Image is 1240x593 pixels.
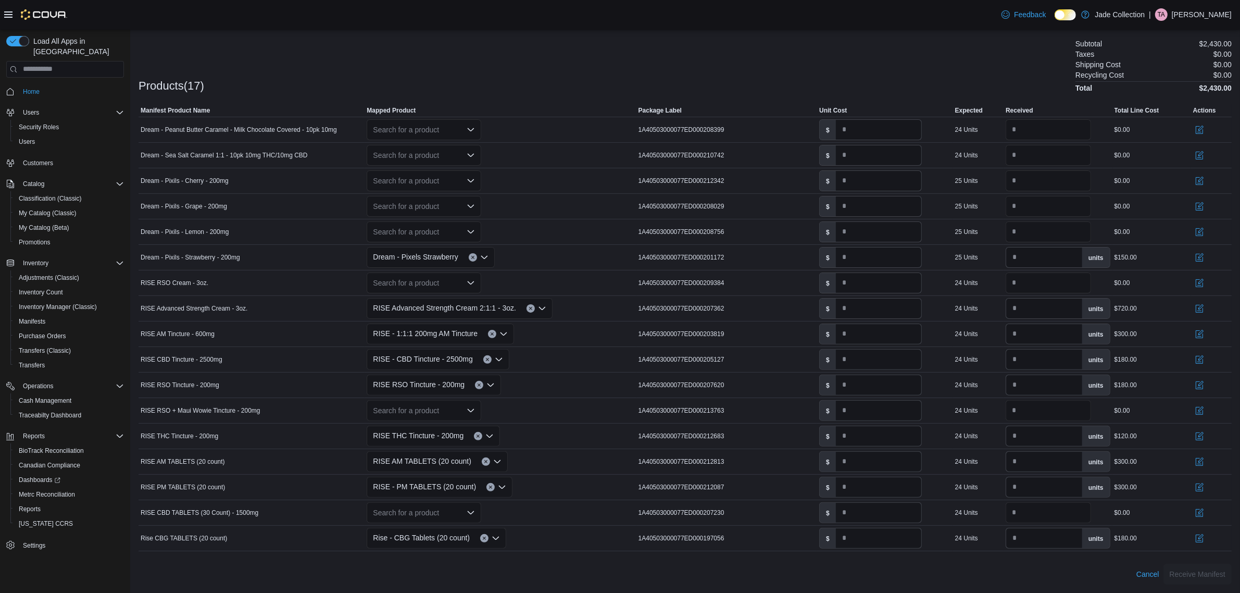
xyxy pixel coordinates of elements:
label: $ [820,171,836,191]
button: Receive Manifest [1163,564,1232,585]
span: Received [1006,106,1033,115]
a: Settings [19,539,49,552]
h3: Products(17) [139,80,204,92]
div: 24 Units [955,509,978,517]
a: Feedback [997,4,1050,25]
label: $ [820,273,836,293]
div: $120.00 [1114,432,1137,440]
span: RISE PM TABLETS (20 count) [141,483,225,491]
span: Canadian Compliance [15,459,124,472]
button: Settings [2,537,128,552]
div: $0.00 [1114,279,1130,287]
h4: Total [1075,84,1092,92]
button: Open list of options [467,228,475,236]
button: Catalog [2,177,128,191]
span: Users [15,135,124,148]
div: 25 Units [955,202,978,211]
img: Cova [21,9,67,20]
button: Purchase Orders [10,329,128,343]
label: $ [820,248,836,267]
div: 24 Units [955,458,978,466]
span: Reports [15,503,124,515]
span: Customers [23,159,53,167]
span: Classification (Classic) [19,194,82,203]
label: $ [820,299,836,318]
a: My Catalog (Classic) [15,207,81,219]
a: BioTrack Reconciliation [15,444,88,457]
span: 1A40503000077ED000212813 [638,458,724,466]
button: Clear input [482,458,490,466]
span: RISE Advanced Strength Cream 2:1:1 - 3oz. [373,302,516,314]
button: Clear input [474,432,482,440]
label: $ [820,375,836,395]
button: Open list of options [480,253,489,262]
h6: Subtotal [1075,40,1102,48]
button: Open list of options [538,304,546,313]
a: Inventory Count [15,286,67,299]
div: $0.00 [1114,228,1130,236]
span: Rise CBG TABLETS (20 count) [141,534,227,542]
label: $ [820,477,836,497]
a: [US_STATE] CCRS [15,517,77,530]
span: 1A40503000077ED000210742 [638,151,724,159]
span: RISE AM TABLETS (20 count) [373,455,471,467]
div: $0.00 [1114,126,1130,134]
span: Transfers [19,361,45,369]
span: 1A40503000077ED000212683 [638,432,724,440]
div: 24 Units [955,279,978,287]
span: 1A40503000077ED000207362 [638,304,724,313]
label: units [1082,299,1110,318]
button: Traceabilty Dashboard [10,408,128,423]
button: Classification (Classic) [10,191,128,206]
div: $300.00 [1114,458,1137,466]
div: $0.00 [1114,177,1130,185]
button: Open list of options [486,381,495,389]
span: Traceabilty Dashboard [19,411,81,419]
button: Clear input [486,483,495,491]
button: Users [10,134,128,149]
div: 25 Units [955,253,978,262]
a: Users [15,135,39,148]
span: 1A40503000077ED000212342 [638,177,724,185]
span: Traceabilty Dashboard [15,409,124,422]
button: Open list of options [499,330,508,338]
div: $0.00 [1114,151,1130,159]
label: units [1082,350,1110,369]
span: Security Roles [15,121,124,133]
span: Dream - Pixils - Strawberry - 200mg [141,253,240,262]
span: 1A40503000077ED000203819 [638,330,724,338]
span: 1A40503000077ED000209384 [638,279,724,287]
div: 24 Units [955,304,978,313]
span: BioTrack Reconciliation [19,447,84,455]
button: Operations [2,379,128,393]
span: Manifest Product Name [141,106,210,115]
div: 24 Units [955,483,978,491]
span: 1A40503000077ED000201172 [638,253,724,262]
button: Metrc Reconciliation [10,487,128,502]
button: Clear input [483,355,492,364]
span: RISE AM TABLETS (20 count) [141,458,225,466]
input: Dark Mode [1055,9,1076,20]
div: 24 Units [955,355,978,364]
span: Inventory Manager (Classic) [15,301,124,313]
span: Adjustments (Classic) [19,274,79,282]
span: Home [19,85,124,98]
span: Canadian Compliance [19,461,80,470]
div: $720.00 [1114,304,1137,313]
button: Open list of options [467,177,475,185]
a: Reports [15,503,45,515]
span: Total Line Cost [1114,106,1159,115]
div: $0.00 [1114,202,1130,211]
span: 1A40503000077ED000212087 [638,483,724,491]
span: Catalog [23,180,44,188]
span: Dream - Pixels Strawberry [373,251,458,263]
span: Purchase Orders [15,330,124,342]
span: Mapped Product [367,106,416,115]
label: $ [820,528,836,548]
button: Transfers (Classic) [10,343,128,358]
button: Security Roles [10,120,128,134]
span: Promotions [15,236,124,249]
p: [PERSON_NAME] [1172,8,1232,21]
div: $0.00 [1114,509,1130,517]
